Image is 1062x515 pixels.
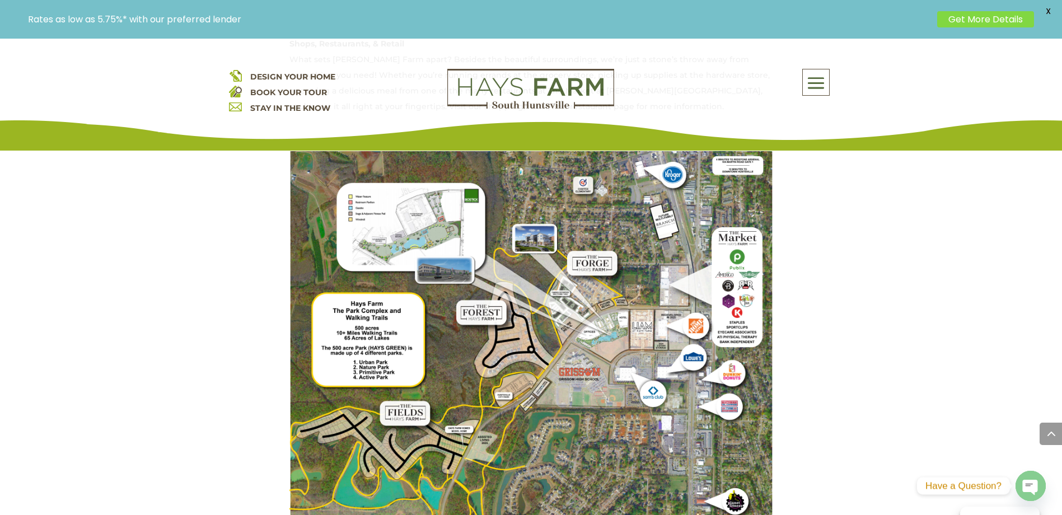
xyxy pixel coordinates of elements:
a: DESIGN YOUR HOME [250,72,335,82]
a: STAY IN THE KNOW [250,103,330,113]
a: BOOK YOUR TOUR [250,87,327,97]
a: hays farm homes huntsville development [447,101,614,111]
a: Get More Details [937,11,1034,27]
img: Logo [447,69,614,109]
img: book your home tour [229,85,242,97]
span: X [1040,3,1056,20]
img: design your home [229,69,242,82]
p: Rates as low as 5.75%* with our preferred lender [28,14,932,25]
